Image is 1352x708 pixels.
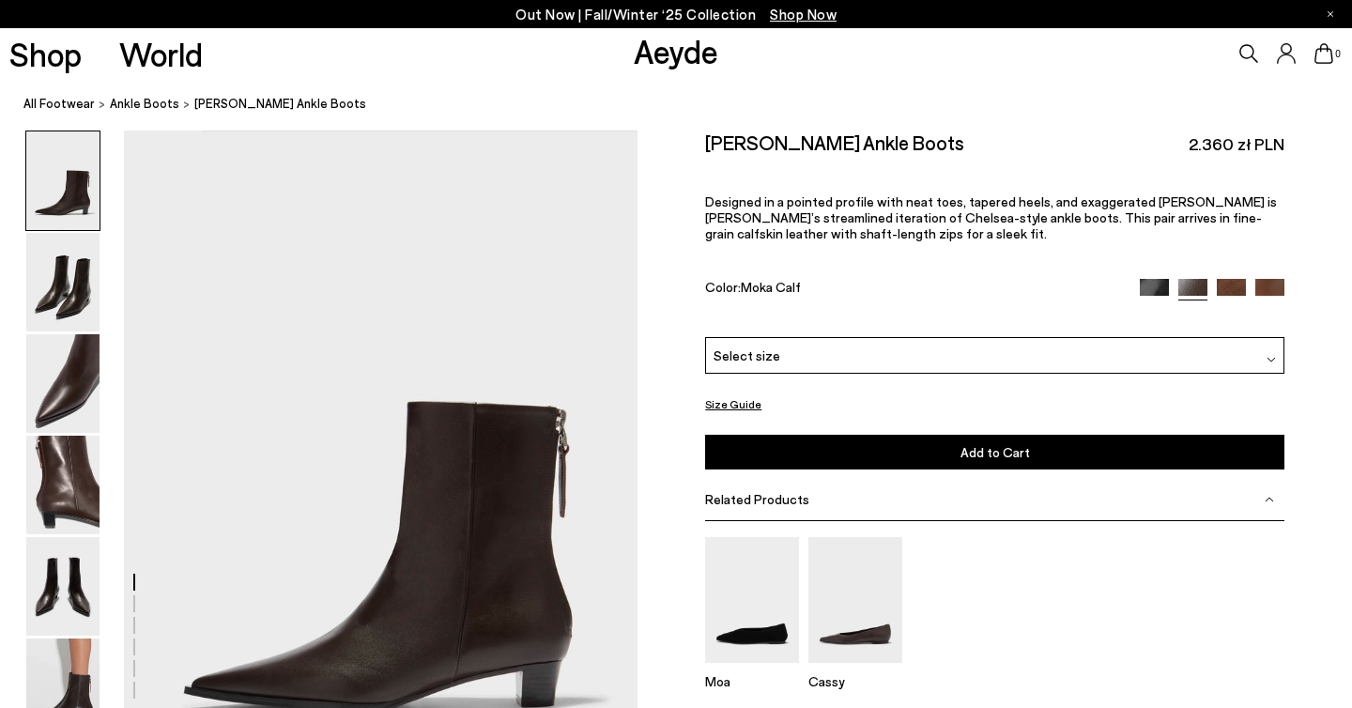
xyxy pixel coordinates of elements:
img: Harriet Pointed Ankle Boots - Image 1 [26,131,100,230]
img: Harriet Pointed Ankle Boots - Image 5 [26,537,100,636]
span: Related Products [705,491,809,507]
a: 0 [1314,43,1333,64]
span: 0 [1333,49,1343,59]
img: Harriet Pointed Ankle Boots - Image 4 [26,436,100,534]
span: ankle boots [110,96,179,111]
button: Add to Cart [705,435,1284,469]
h2: [PERSON_NAME] Ankle Boots [705,131,964,154]
span: Moka Calf [741,279,801,295]
img: svg%3E [1265,495,1274,504]
span: Select size [714,346,780,365]
a: Moa Suede Pointed-Toe Flats Moa [705,650,799,689]
img: Moa Suede Pointed-Toe Flats [705,537,799,662]
img: svg%3E [1267,355,1276,364]
a: ankle boots [110,94,179,114]
a: All Footwear [23,94,95,114]
nav: breadcrumb [23,79,1352,131]
a: World [119,38,203,70]
span: [PERSON_NAME] Ankle Boots [194,94,366,114]
p: Designed in a pointed profile with neat toes, tapered heels, and exaggerated [PERSON_NAME] is [PE... [705,193,1284,241]
p: Out Now | Fall/Winter ‘25 Collection [515,3,837,26]
img: Cassy Pointed-Toe Flats [808,537,902,662]
span: Add to Cart [960,444,1030,460]
a: Shop [9,38,82,70]
span: 2.360 zł PLN [1189,132,1284,156]
div: Color: [705,279,1121,300]
p: Cassy [808,673,902,689]
img: Harriet Pointed Ankle Boots - Image 3 [26,334,100,433]
button: Size Guide [705,392,761,416]
a: Cassy Pointed-Toe Flats Cassy [808,650,902,689]
img: Harriet Pointed Ankle Boots - Image 2 [26,233,100,331]
a: Aeyde [634,31,718,70]
p: Moa [705,673,799,689]
span: Navigate to /collections/new-in [770,6,837,23]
